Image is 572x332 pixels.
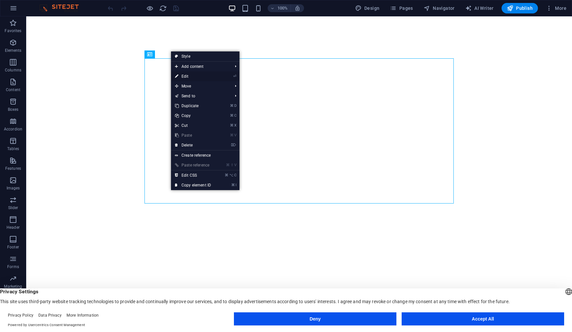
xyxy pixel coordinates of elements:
a: ⌘VPaste [171,130,215,140]
p: Slider [8,205,18,210]
button: Pages [387,3,415,13]
i: V [234,133,236,137]
i: ⌘ [230,133,234,137]
i: ⌘ [231,183,235,187]
i: D [234,104,236,108]
a: ⌘⇧VPaste reference [171,160,215,170]
span: Pages [390,5,413,11]
i: ⌦ [231,143,236,147]
button: Design [353,3,382,13]
a: Create reference [171,150,239,160]
button: Navigator [421,3,457,13]
a: ⌘ICopy element ID [171,180,215,190]
img: Editor Logo [38,4,87,12]
span: More [546,5,566,11]
a: ⏎Edit [171,71,215,81]
span: Design [355,5,380,11]
i: C [234,173,236,177]
p: Accordion [4,127,22,132]
i: ⌘ [226,163,230,167]
a: Send to [171,91,230,101]
span: Publish [507,5,533,11]
p: Boxes [8,107,19,112]
i: ⇧ [231,163,234,167]
p: Header [7,225,20,230]
i: C [234,113,236,118]
button: More [543,3,569,13]
a: ⌦Delete [171,140,215,150]
a: ⌘⌥CEdit CSS [171,170,215,180]
span: Navigator [424,5,455,11]
a: ⌘DDuplicate [171,101,215,111]
p: Content [6,87,20,92]
p: Footer [7,244,19,250]
i: ⌘ [225,173,228,177]
i: Reload page [159,5,167,12]
p: Features [5,166,21,171]
a: ⌘XCut [171,121,215,130]
i: I [236,183,236,187]
span: AI Writer [465,5,494,11]
i: ⌘ [230,113,234,118]
i: ⌥ [229,173,234,177]
button: 100% [268,4,291,12]
button: Publish [502,3,538,13]
p: Marketing [4,284,22,289]
i: ⏎ [233,74,236,78]
i: X [234,123,236,127]
span: Add content [171,62,230,71]
div: Design (Ctrl+Alt+Y) [353,3,382,13]
p: Elements [5,48,22,53]
button: AI Writer [463,3,496,13]
h6: 100% [277,4,288,12]
button: reload [159,4,167,12]
p: Images [7,186,20,191]
p: Columns [5,68,21,73]
p: Favorites [5,28,21,33]
i: On resize automatically adjust zoom level to fit chosen device. [295,5,300,11]
p: Forms [7,264,19,269]
i: V [234,163,236,167]
p: Tables [7,146,19,151]
i: ⌘ [230,104,234,108]
a: Style [171,51,239,61]
span: Move [171,81,230,91]
a: ⌘CCopy [171,111,215,121]
button: Click here to leave preview mode and continue editing [146,4,154,12]
i: ⌘ [230,123,234,127]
